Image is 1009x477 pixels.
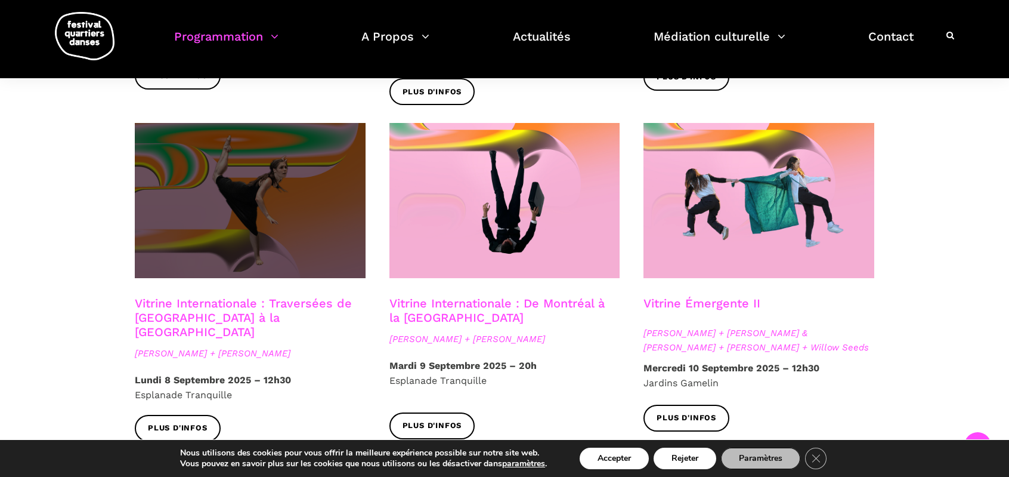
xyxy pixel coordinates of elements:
button: Paramètres [721,448,800,469]
span: [PERSON_NAME] + [PERSON_NAME] [135,346,366,361]
span: Plus d'infos [148,422,208,435]
a: Plus d'infos [135,415,221,442]
button: Accepter [580,448,649,469]
p: Vous pouvez en savoir plus sur les cookies que nous utilisons ou les désactiver dans . [180,458,547,469]
button: paramètres [502,458,545,469]
span: Esplanade Tranquille [389,375,487,386]
button: Close GDPR Cookie Banner [805,448,827,469]
strong: Lundi 8 Septembre 2025 – 12h30 [135,374,291,386]
a: Médiation culturelle [654,26,785,61]
strong: Mercredi 10 Septembre 2025 – 12h30 [643,362,819,374]
a: Contact [868,26,914,61]
p: Nous utilisons des cookies pour vous offrir la meilleure expérience possible sur notre site web. [180,448,547,458]
strong: Mardi 9 Septembre 2025 – 20h [389,360,537,371]
span: Plus d'infos [403,86,462,99]
span: Jardins Gamelin [643,377,719,389]
span: Plus d'infos [657,412,716,424]
a: Plus d'infos [643,405,729,432]
a: Actualités [513,26,571,61]
img: logo-fqd-med [55,12,114,60]
a: Vitrine Internationale : De Montréal à la [GEOGRAPHIC_DATA] [389,296,605,325]
a: Vitrine Émergente II [643,296,760,310]
span: [PERSON_NAME] + [PERSON_NAME] & [PERSON_NAME] + [PERSON_NAME] + Willow Seeds [643,326,874,355]
a: Vitrine Internationale : Traversées de [GEOGRAPHIC_DATA] à la [GEOGRAPHIC_DATA] [135,296,352,339]
span: [PERSON_NAME] + [PERSON_NAME] [389,332,620,346]
span: Plus d'infos [403,420,462,432]
a: A Propos [361,26,429,61]
a: Plus d'infos [389,413,475,439]
a: Plus d'infos [389,78,475,105]
a: Programmation [174,26,278,61]
button: Rejeter [654,448,716,469]
span: Esplanade Tranquille [135,389,232,401]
